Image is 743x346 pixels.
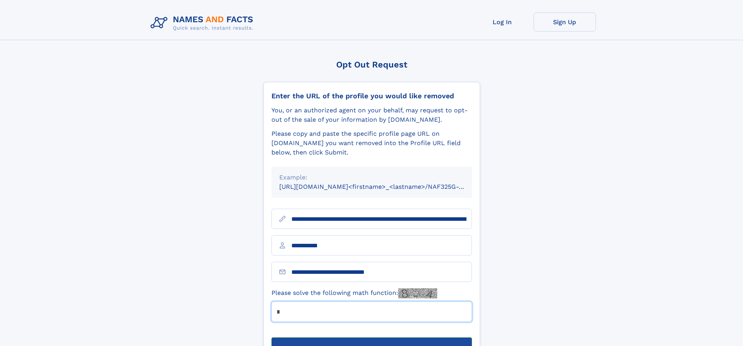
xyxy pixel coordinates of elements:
[147,12,260,34] img: Logo Names and Facts
[271,92,472,100] div: Enter the URL of the profile you would like removed
[471,12,534,32] a: Log In
[279,183,487,190] small: [URL][DOMAIN_NAME]<firstname>_<lastname>/NAF325G-xxxxxxxx
[271,106,472,124] div: You, or an authorized agent on your behalf, may request to opt-out of the sale of your informatio...
[263,60,480,69] div: Opt Out Request
[534,12,596,32] a: Sign Up
[271,288,437,298] label: Please solve the following math function:
[279,173,464,182] div: Example:
[271,129,472,157] div: Please copy and paste the specific profile page URL on [DOMAIN_NAME] you want removed into the Pr...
